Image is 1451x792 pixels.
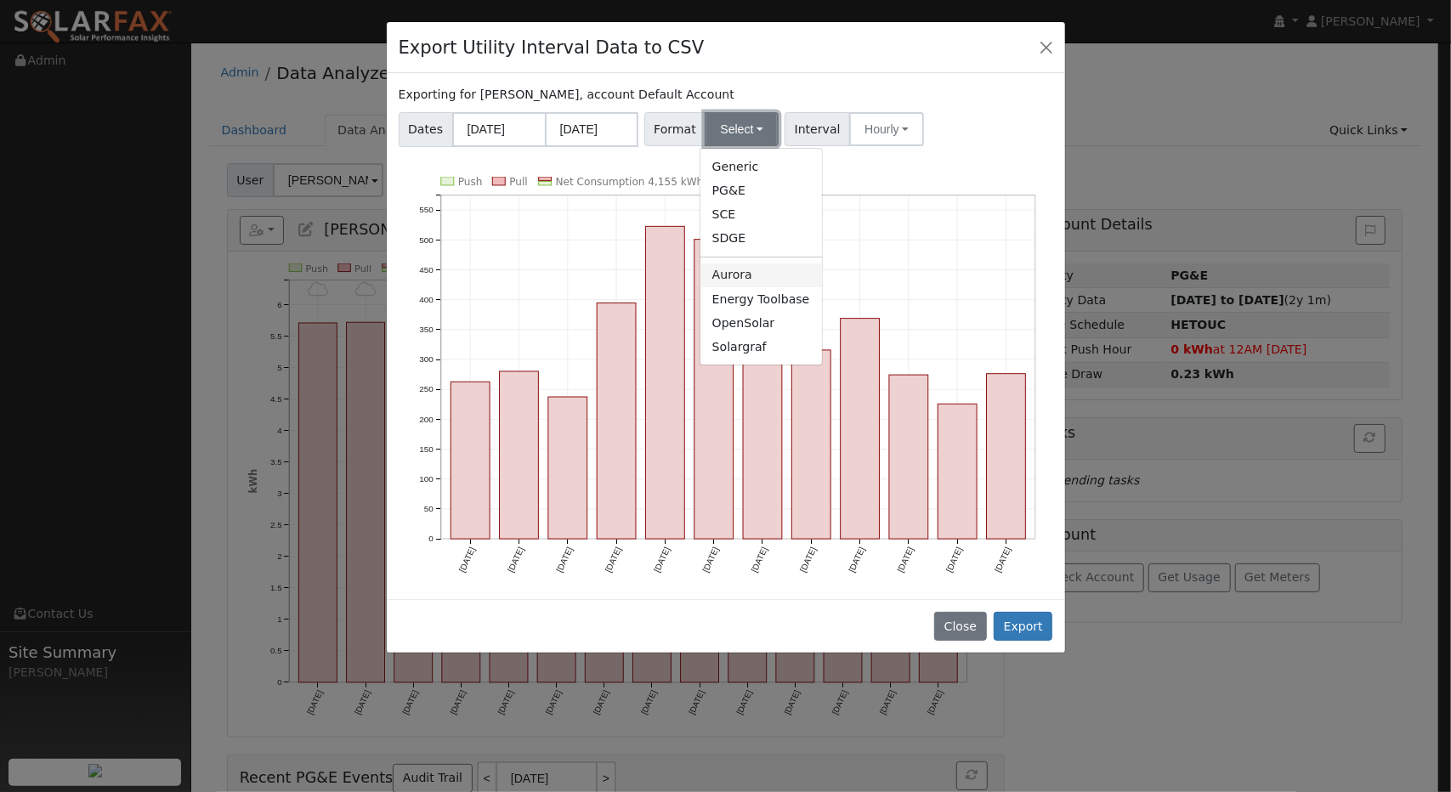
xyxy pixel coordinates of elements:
text: [DATE] [457,546,477,574]
rect: onclick="" [938,404,978,539]
span: Format [644,112,706,146]
button: Close [1034,35,1058,59]
text: 350 [419,325,434,334]
rect: onclick="" [841,319,880,540]
text: Push [458,176,483,188]
button: Close [934,612,986,641]
text: 550 [419,205,434,214]
rect: onclick="" [694,240,734,540]
h4: Export Utility Interval Data to CSV [399,34,705,61]
a: OpenSolar [700,311,822,335]
text: Net Consumption 4,155 kWh [555,176,703,188]
text: [DATE] [554,546,574,574]
button: Export [994,612,1052,641]
text: [DATE] [700,546,720,574]
rect: onclick="" [451,382,490,539]
rect: onclick="" [645,226,684,539]
rect: onclick="" [743,242,782,539]
text: 300 [419,354,434,364]
text: 450 [419,265,434,274]
rect: onclick="" [792,350,831,539]
text: 0 [428,535,434,544]
text: [DATE] [652,546,672,574]
rect: onclick="" [597,303,636,539]
button: Select [705,112,779,146]
text: [DATE] [798,546,818,574]
a: SDGE [700,227,822,251]
span: Interval [785,112,850,146]
text: 150 [419,444,434,454]
text: 250 [419,385,434,394]
a: Aurora [700,263,822,287]
text: 200 [419,415,434,424]
a: Solargraf [700,335,822,359]
text: 100 [419,474,434,484]
text: 50 [423,504,434,513]
text: [DATE] [847,546,867,574]
a: Energy Toolbase [700,287,822,311]
text: [DATE] [994,546,1013,574]
text: [DATE] [896,546,915,574]
text: Pull [509,176,527,188]
text: 500 [419,235,434,244]
text: [DATE] [750,546,769,574]
a: PG&E [700,178,822,202]
a: Generic [700,155,822,178]
text: [DATE] [604,546,623,574]
span: Dates [399,112,453,147]
button: Hourly [849,112,924,146]
rect: onclick="" [499,371,538,539]
text: [DATE] [506,546,525,574]
label: Exporting for [PERSON_NAME], account Default Account [399,86,734,104]
text: [DATE] [944,546,964,574]
text: 400 [419,295,434,304]
rect: onclick="" [548,397,587,539]
a: SCE [700,203,822,227]
rect: onclick="" [987,374,1026,540]
rect: onclick="" [889,375,928,539]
